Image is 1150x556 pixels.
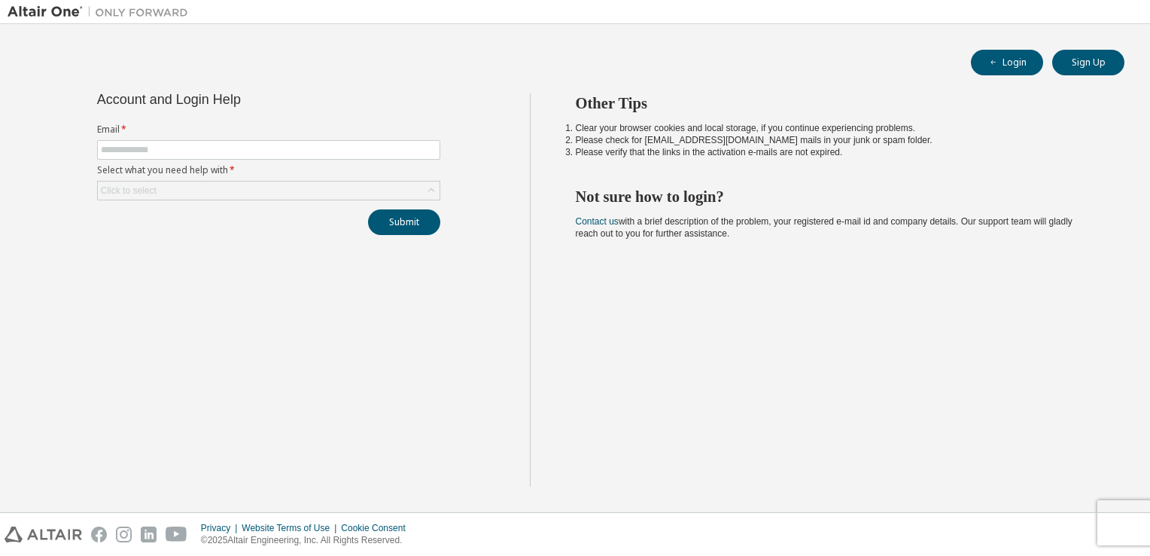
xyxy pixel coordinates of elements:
p: © 2025 Altair Engineering, Inc. All Rights Reserved. [201,534,415,547]
img: altair_logo.svg [5,527,82,542]
h2: Not sure how to login? [576,187,1098,206]
li: Please check for [EMAIL_ADDRESS][DOMAIN_NAME] mails in your junk or spam folder. [576,134,1098,146]
img: linkedin.svg [141,527,157,542]
label: Email [97,124,440,136]
img: instagram.svg [116,527,132,542]
div: Account and Login Help [97,93,372,105]
div: Click to select [101,185,157,197]
li: Please verify that the links in the activation e-mails are not expired. [576,146,1098,158]
span: with a brief description of the problem, your registered e-mail id and company details. Our suppo... [576,216,1072,239]
img: facebook.svg [91,527,107,542]
div: Website Terms of Use [242,522,341,534]
button: Login [971,50,1043,75]
h2: Other Tips [576,93,1098,113]
a: Contact us [576,216,619,227]
label: Select what you need help with [97,164,440,176]
li: Clear your browser cookies and local storage, if you continue experiencing problems. [576,122,1098,134]
div: Privacy [201,522,242,534]
div: Click to select [98,182,440,200]
img: Altair One [8,5,196,20]
button: Submit [368,209,440,235]
button: Sign Up [1052,50,1124,75]
div: Cookie Consent [341,522,414,534]
img: youtube.svg [166,527,187,542]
